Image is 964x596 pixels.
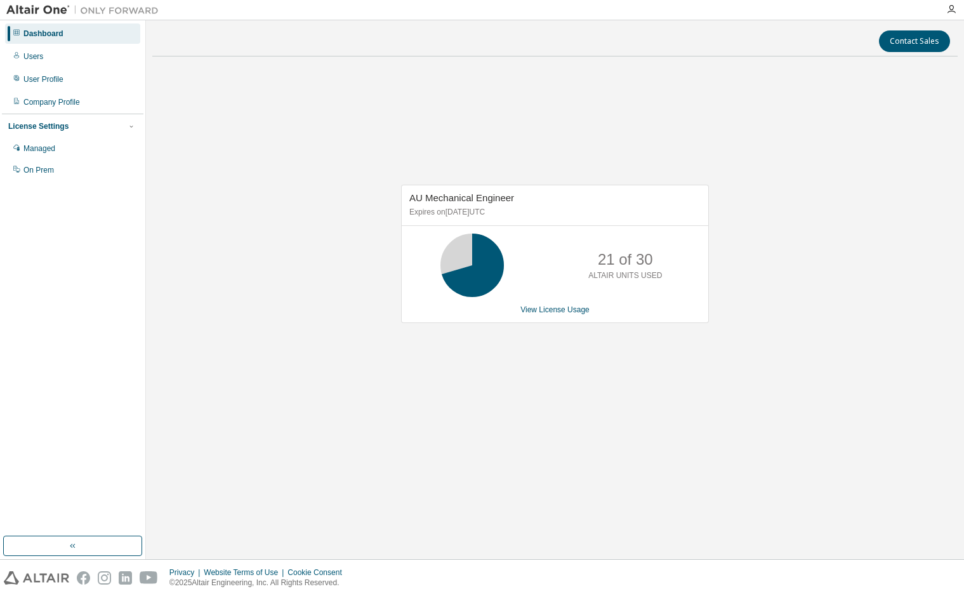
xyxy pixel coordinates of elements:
[23,51,43,62] div: Users
[6,4,165,17] img: Altair One
[204,567,287,578] div: Website Terms of Use
[169,578,350,588] p: © 2025 Altair Engineering, Inc. All Rights Reserved.
[598,249,653,270] p: 21 of 30
[23,29,63,39] div: Dashboard
[409,207,697,218] p: Expires on [DATE] UTC
[169,567,204,578] div: Privacy
[4,571,69,585] img: altair_logo.svg
[119,571,132,585] img: linkedin.svg
[520,305,590,314] a: View License Usage
[287,567,349,578] div: Cookie Consent
[879,30,950,52] button: Contact Sales
[23,97,80,107] div: Company Profile
[23,165,54,175] div: On Prem
[98,571,111,585] img: instagram.svg
[409,192,514,203] span: AU Mechanical Engineer
[588,270,662,281] p: ALTAIR UNITS USED
[77,571,90,585] img: facebook.svg
[8,121,69,131] div: License Settings
[23,74,63,84] div: User Profile
[140,571,158,585] img: youtube.svg
[23,143,55,154] div: Managed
